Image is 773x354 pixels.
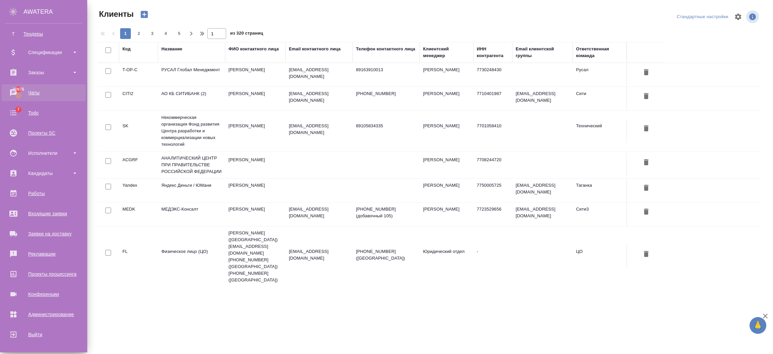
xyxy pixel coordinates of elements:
div: Проекты процессинга [5,269,82,279]
p: [EMAIL_ADDRESS][DOMAIN_NAME] [289,90,349,104]
div: Заявки на доставку [5,229,82,239]
td: Yandex [119,179,158,202]
td: [PERSON_NAME] [225,153,286,177]
a: Выйти [2,326,86,343]
button: Удалить [640,67,652,79]
p: [PHONE_NUMBER] ([GEOGRAPHIC_DATA]) [356,248,416,262]
div: Код [122,46,131,52]
div: Исполнители [5,148,82,158]
td: Некоммерческая организация Фонд развития Центра разработки и коммерциализации новых технологий [158,111,225,151]
p: [EMAIL_ADDRESS][DOMAIN_NAME] [289,248,349,262]
button: 5 [174,28,185,39]
td: 7730248430 [473,63,512,87]
span: 2 [134,30,144,37]
td: [PERSON_NAME] [420,63,473,87]
div: Телефон контактного лица [356,46,415,52]
button: Удалить [640,157,652,169]
button: Создать [136,9,152,20]
span: 3 [147,30,158,37]
span: 30876 [9,86,28,93]
td: 7710401987 [473,87,512,110]
span: 7 [13,106,23,113]
td: [EMAIL_ADDRESS][DOMAIN_NAME] [512,179,573,202]
p: 89163910013 [356,67,416,73]
td: [PERSON_NAME] ([GEOGRAPHIC_DATA]) [EMAIL_ADDRESS][DOMAIN_NAME] [PHONE_NUMBER] ([GEOGRAPHIC_DATA])... [225,226,286,287]
td: MEDK [119,203,158,226]
span: Клиенты [97,9,134,19]
a: Администрирование [2,306,86,323]
td: [PERSON_NAME] [225,203,286,226]
td: [PERSON_NAME] [420,119,473,143]
a: ТТендеры [5,27,82,41]
span: Настроить таблицу [730,9,746,25]
td: РУСАЛ Глобал Менеджмент [158,63,225,87]
a: Работы [2,185,86,202]
div: Конференции [5,289,82,299]
button: Удалить [640,90,652,103]
div: ИНН контрагента [477,46,509,59]
td: ЦО [573,245,626,268]
td: МЕДЭКС-Консалт [158,203,225,226]
div: ФИО контактного лица [228,46,279,52]
div: Кандидаты [5,168,82,178]
a: Проекты процессинга [2,266,86,282]
p: [PHONE_NUMBER] (добавочный 105) [356,206,416,219]
td: [PERSON_NAME] [225,179,286,202]
span: 🙏 [752,318,764,333]
td: [EMAIL_ADDRESS][DOMAIN_NAME] [512,87,573,110]
div: Выйти [5,329,82,340]
div: Todo [5,108,82,118]
button: Удалить [640,248,652,261]
p: [PHONE_NUMBER] [356,90,416,97]
div: Работы [5,188,82,198]
button: 3 [147,28,158,39]
td: Яндекс Деньги / ЮМани [158,179,225,202]
button: 2 [134,28,144,39]
td: [PERSON_NAME] [420,87,473,110]
td: Русал [573,63,626,87]
div: Заказы [5,68,82,78]
p: [EMAIL_ADDRESS][DOMAIN_NAME] [289,123,349,136]
div: Администрирование [5,309,82,319]
p: 89105834335 [356,123,416,129]
div: Клиентский менеджер [423,46,470,59]
td: [PERSON_NAME] [420,203,473,226]
div: Входящие заявки [5,209,82,219]
div: Email контактного лица [289,46,341,52]
td: 7708244720 [473,153,512,177]
a: 7Todo [2,104,86,121]
td: АНАЛИТИЧЕСКИЙ ЦЕНТР ПРИ ПРАВИТЕЛЬСТВЕ РОССИЙСКОЙ ФЕДЕРАЦИИ [158,151,225,178]
td: АО КБ СИТИБАНК (2) [158,87,225,110]
a: Заявки на доставку [2,225,86,242]
div: split button [675,12,730,22]
td: Юридический отдел [420,245,473,268]
td: 7723529656 [473,203,512,226]
a: 30876Чаты [2,84,86,101]
span: из 320 страниц [230,29,263,39]
button: 🙏 [750,317,766,334]
a: Конференции [2,286,86,303]
td: Физическое лицо (ЦО) [158,245,225,268]
div: Проекты SC [5,128,82,138]
span: 5 [174,30,185,37]
p: [EMAIL_ADDRESS][DOMAIN_NAME] [289,67,349,80]
p: [EMAIL_ADDRESS][DOMAIN_NAME] [289,206,349,219]
td: Сити3 [573,203,626,226]
div: Название [161,46,182,52]
td: [PERSON_NAME] [225,119,286,143]
td: Сити [573,87,626,110]
td: ACGRF [119,153,158,177]
td: [EMAIL_ADDRESS][DOMAIN_NAME] [512,203,573,226]
td: Таганка [573,179,626,202]
td: FL [119,245,158,268]
td: [PERSON_NAME] [420,179,473,202]
a: Проекты SC [2,125,86,141]
td: Технический [573,119,626,143]
td: [PERSON_NAME] [420,153,473,177]
td: - [473,245,512,268]
div: Спецификации [5,47,82,57]
button: Удалить [640,206,652,218]
td: 7750005725 [473,179,512,202]
span: 4 [160,30,171,37]
td: [PERSON_NAME] [225,63,286,87]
